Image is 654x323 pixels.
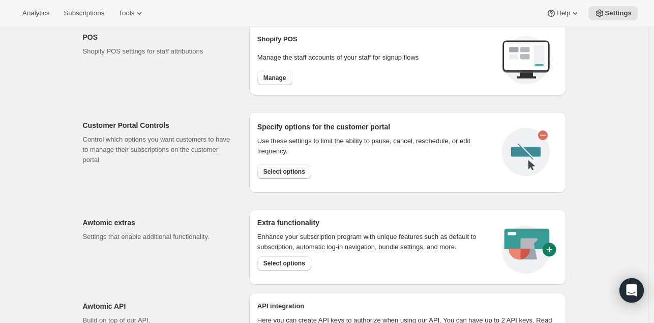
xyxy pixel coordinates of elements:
[83,46,233,57] p: Shopify POS settings for staff attributions
[118,9,134,17] span: Tools
[22,9,49,17] span: Analytics
[112,6,151,20] button: Tools
[83,218,233,228] h2: Awtomic extras
[263,259,305,267] span: Select options
[83,232,233,242] p: Settings that enable additional functionality.
[83,134,233,165] p: Control which options you want customers to have to manage their subscriptions on the customer po...
[257,301,558,311] h2: API integration
[16,6,55,20] button: Analytics
[263,74,286,82] span: Manage
[257,122,494,132] h2: Specify options for the customer portal
[257,218,319,228] h2: Extra functionality
[83,120,233,130] h2: Customer Portal Controls
[619,278,644,303] div: Open Intercom Messenger
[257,71,292,85] button: Manage
[257,232,490,252] p: Enhance your subscription program with unique features such as default to subscription, automatic...
[257,165,311,179] button: Select options
[605,9,632,17] span: Settings
[83,32,233,42] h2: POS
[257,136,494,156] div: Use these settings to limit the ability to pause, cancel, reschedule, or edit frequency.
[64,9,104,17] span: Subscriptions
[83,301,233,311] h2: Awtomic API
[257,52,494,63] p: Manage the staff accounts of your staff for signup flows
[57,6,110,20] button: Subscriptions
[588,6,638,20] button: Settings
[263,168,305,176] span: Select options
[257,256,311,271] button: Select options
[540,6,586,20] button: Help
[556,9,570,17] span: Help
[257,34,494,44] h2: Shopify POS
